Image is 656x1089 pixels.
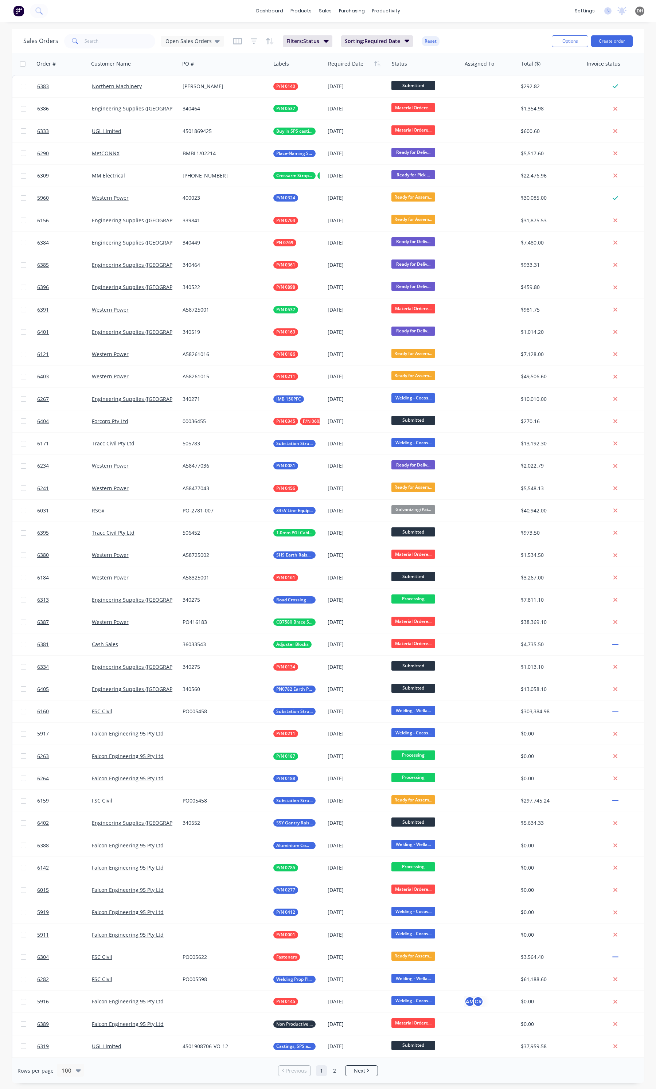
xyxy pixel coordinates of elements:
span: 6333 [37,128,49,135]
div: AM [464,996,475,1007]
a: Falcon Engineering 95 Pty Ltd [92,842,164,849]
div: 339841 [183,217,263,224]
a: Falcon Engineering 95 Pty Ltd [92,864,164,871]
div: A58725001 [183,306,263,313]
a: Western Power [92,485,129,492]
span: 5916 [37,998,49,1005]
a: 6389 [37,1013,92,1035]
button: Substation Structural Steel [273,797,316,804]
button: Welding Prop Plates & Assembly [273,976,316,983]
span: Road Crossing Signs [276,596,313,604]
div: sales [315,5,335,16]
span: 6391 [37,306,49,313]
span: P/N 0537 [276,105,295,112]
a: UGL Limited [92,128,121,134]
div: 340464 [183,105,263,112]
a: Engineering Supplies ([GEOGRAPHIC_DATA]) Pty Ltd [92,217,216,224]
button: P/N 0211 [273,373,298,380]
a: 6267 [37,388,92,410]
span: 6156 [37,217,49,224]
a: 6309 [37,165,92,187]
span: Ready for Deliv... [391,259,435,269]
button: P/N 0456 [273,485,298,492]
span: 6396 [37,284,49,291]
span: P/N 0140 [276,83,295,90]
button: P/N 0412 [273,909,298,916]
div: Invoice status [587,60,620,67]
span: 5919 [37,909,49,916]
div: [DATE] [328,105,386,112]
a: 6382 [37,1058,92,1080]
a: 6333 [37,120,92,142]
span: 6403 [37,373,49,380]
a: Western Power [92,306,129,313]
div: $933.31 [521,261,577,269]
span: P/N 0211 [276,373,295,380]
button: Reset [422,36,440,46]
span: Ready for Assem... [391,192,435,202]
span: 6401 [37,328,49,336]
div: Labels [273,60,289,67]
button: P/N 0764 [273,217,298,224]
span: Ready for Assem... [391,215,435,224]
span: 6282 [37,976,49,983]
a: 6334 [37,656,92,678]
span: 6234 [37,462,49,469]
span: 6121 [37,351,49,358]
button: AMCR [464,996,484,1007]
span: 5911 [37,931,49,938]
a: 6290 [37,143,92,164]
div: [PHONE_NUMBER] [183,172,263,179]
a: 6184 [37,567,92,589]
div: 400023 [183,194,263,202]
button: Filters:Status [283,35,332,47]
span: Ready for Deliv... [391,237,435,246]
span: 6384 [37,239,49,246]
div: 4501869425 [183,128,263,135]
span: Substation Structural Steel [276,708,313,715]
div: BMBL1/02214 [183,150,263,157]
a: Engineering Supplies ([GEOGRAPHIC_DATA]) Pty Ltd [92,284,216,290]
a: Falcon Engineering 95 Pty Ltd [92,931,164,938]
a: 6156 [37,210,92,231]
span: Previous [286,1067,307,1074]
button: P/N 0163 [273,328,298,336]
a: 6171 [37,433,92,454]
a: 6160 [37,700,92,722]
button: P/N 0081 [273,462,298,469]
div: $600.60 [521,128,577,135]
a: 6234 [37,455,92,477]
div: $459.80 [521,284,577,291]
span: P/N 0277 [276,886,295,894]
span: Buy in SPS casting [276,128,313,135]
div: $292.82 [521,83,577,90]
span: 5960 [37,194,49,202]
button: Castings, SPS and Buy In [273,1043,316,1050]
a: Engineering Supplies ([GEOGRAPHIC_DATA]) Pty Ltd [92,105,216,112]
span: SSY Gantry Raiser Bracket [276,819,313,827]
button: P/N 0324 [273,194,298,202]
span: P/N 0764 [276,217,295,224]
button: PN 0769 [273,239,296,246]
a: 6396 [37,276,92,298]
a: 6380 [37,544,92,566]
span: SHS Earth Raisers [276,551,313,559]
a: 6403 [37,366,92,387]
button: P/N 0537 [273,105,298,112]
span: P/N 0345 [276,418,295,425]
a: 6385 [37,254,92,276]
div: purchasing [335,5,368,16]
a: 5916 [37,991,92,1012]
div: Required Date [328,60,363,67]
button: P/N 0145 [273,998,298,1005]
a: Page 1 is your current page [316,1065,327,1076]
span: P/N 0188 [276,775,295,782]
button: P/N 0277 [273,886,298,894]
div: 340464 [183,261,263,269]
a: 6388 [37,835,92,856]
button: Road Crossing Signs [273,596,316,604]
a: 6142 [37,857,92,879]
a: 6391 [37,299,92,321]
button: SHS Earth Raisers [273,551,316,559]
a: 6159 [37,790,92,812]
